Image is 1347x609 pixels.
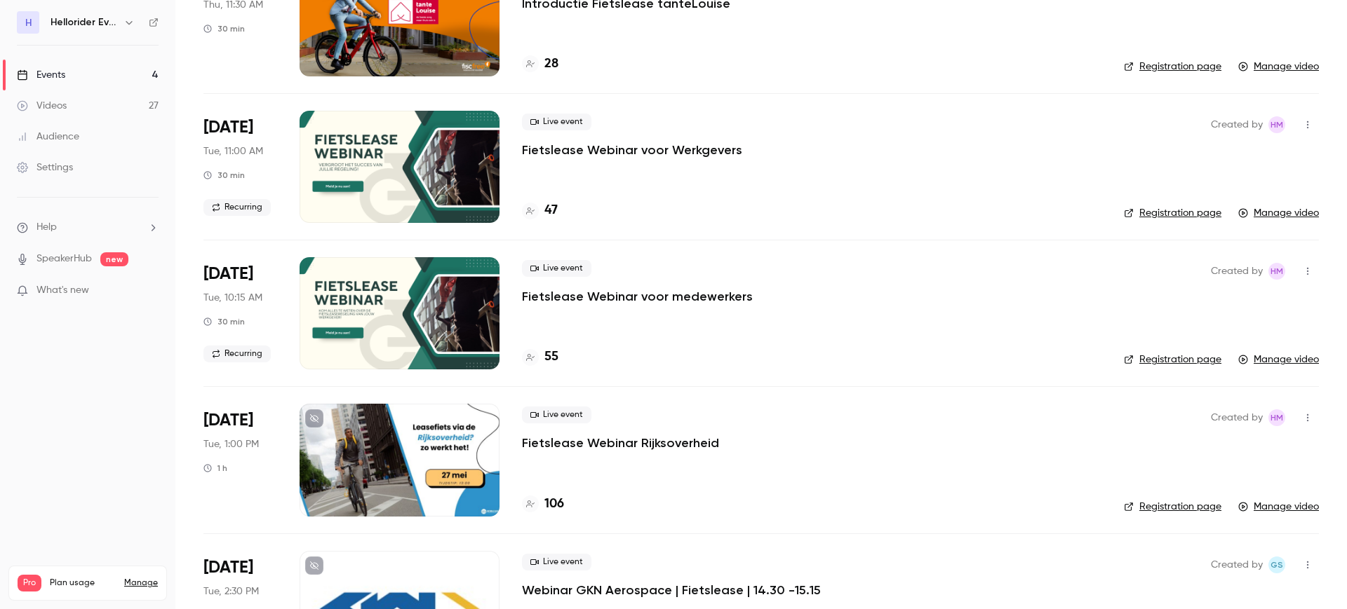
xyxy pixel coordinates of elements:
[522,288,753,305] a: Fietslease Webinar voor medewerkers
[1211,116,1263,133] span: Created by
[142,285,159,297] iframe: Noticeable Trigger
[36,252,92,266] a: SpeakerHub
[522,142,742,158] a: Fietslease Webinar voor Werkgevers
[1268,263,1285,280] span: Heleen Mostert
[1124,60,1221,74] a: Registration page
[544,201,558,220] h4: 47
[522,348,558,367] a: 55
[203,584,259,598] span: Tue, 2:30 PM
[522,201,558,220] a: 47
[544,495,564,514] h4: 106
[203,170,245,181] div: 30 min
[203,263,253,285] span: [DATE]
[203,345,271,362] span: Recurring
[25,15,32,30] span: H
[18,575,41,591] span: Pro
[1211,556,1263,573] span: Created by
[1238,500,1319,514] a: Manage video
[1124,353,1221,367] a: Registration page
[1124,500,1221,514] a: Registration page
[544,55,558,74] h4: 28
[203,556,253,579] span: [DATE]
[203,144,263,158] span: Tue, 11:00 AM
[1268,556,1285,573] span: Gijs Spil
[203,404,277,516] div: May 27 Tue, 1:00 PM (Europe/Amsterdam)
[522,495,564,514] a: 106
[50,577,116,589] span: Plan usage
[17,130,79,144] div: Audience
[124,577,158,589] a: Manage
[1211,263,1263,280] span: Created by
[36,283,89,298] span: What's new
[1124,206,1221,220] a: Registration page
[522,554,591,570] span: Live event
[17,68,65,82] div: Events
[203,463,227,474] div: 1 h
[100,252,128,266] span: new
[203,291,262,305] span: Tue, 10:15 AM
[203,199,271,216] span: Recurring
[1238,206,1319,220] a: Manage video
[1211,409,1263,426] span: Created by
[203,257,277,369] div: Jul 8 Tue, 10:15 AM (Europe/Amsterdam)
[522,582,821,598] a: Webinar GKN Aerospace | Fietslease | 14.30 -15.15
[522,260,591,277] span: Live event
[1268,116,1285,133] span: Heleen Mostert
[1238,60,1319,74] a: Manage video
[1271,556,1283,573] span: GS
[17,160,73,175] div: Settings
[1271,263,1283,280] span: HM
[36,220,57,235] span: Help
[522,434,719,451] a: Fietslease Webinar Rijksoverheid
[1238,353,1319,367] a: Manage video
[17,99,67,113] div: Videos
[522,114,591,130] span: Live event
[522,55,558,74] a: 28
[522,406,591,423] span: Live event
[203,23,245,34] div: 30 min
[1268,409,1285,426] span: Heleen Mostert
[203,316,245,327] div: 30 min
[1271,116,1283,133] span: HM
[1271,409,1283,426] span: HM
[203,437,259,451] span: Tue, 1:00 PM
[203,116,253,139] span: [DATE]
[17,220,159,235] li: help-dropdown-opener
[203,409,253,432] span: [DATE]
[51,15,118,29] h6: Hellorider Events
[544,348,558,367] h4: 55
[203,111,277,223] div: Jul 8 Tue, 11:00 AM (Europe/Amsterdam)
